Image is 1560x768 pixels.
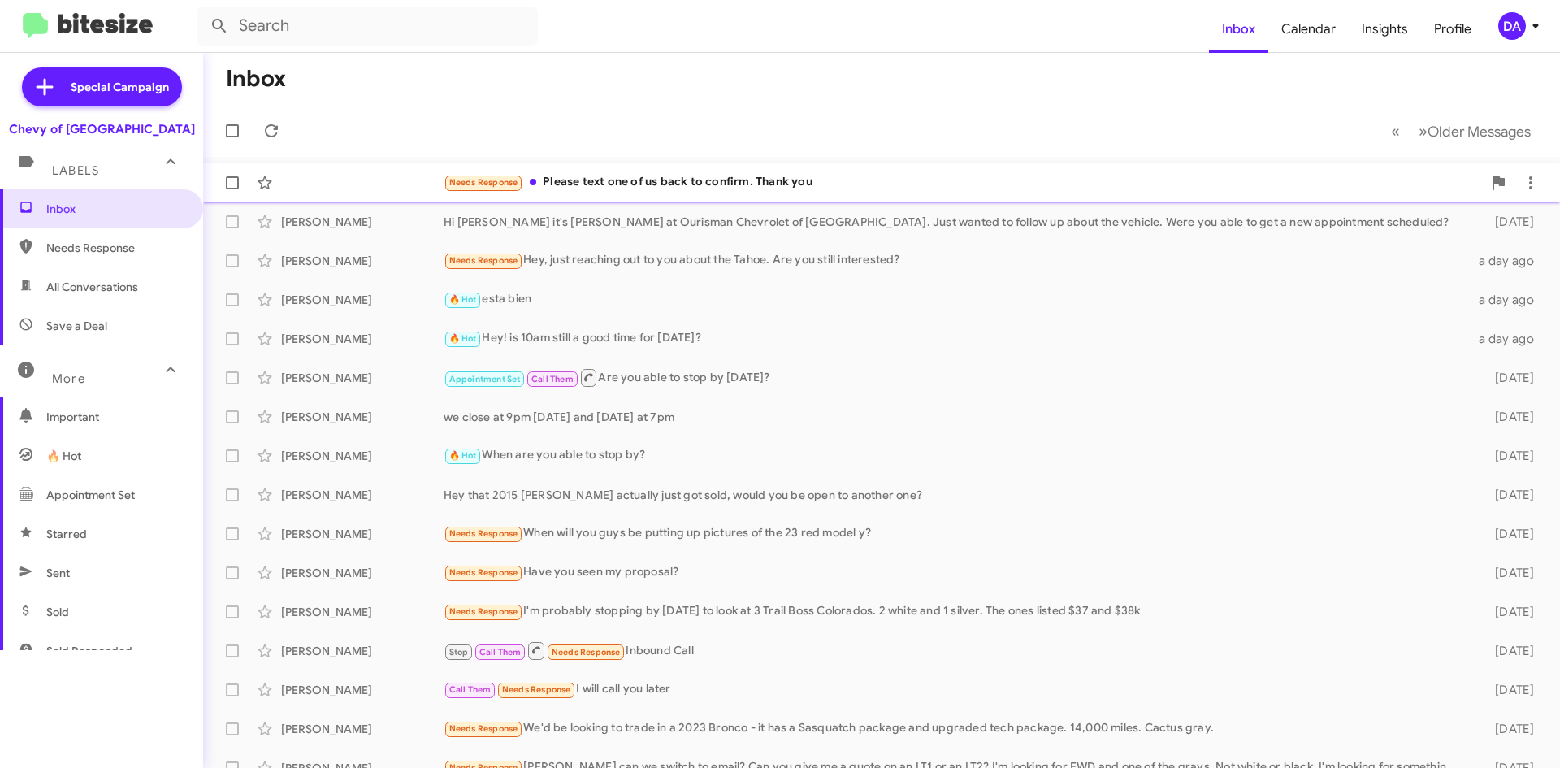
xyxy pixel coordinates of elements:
div: [PERSON_NAME] [281,214,444,230]
span: 🔥 Hot [449,450,477,461]
span: Special Campaign [71,79,169,95]
h1: Inbox [226,66,286,92]
div: [DATE] [1469,604,1547,620]
div: Inbound Call [444,640,1469,661]
div: [PERSON_NAME] [281,487,444,503]
span: Needs Response [449,723,518,734]
div: [DATE] [1469,370,1547,386]
button: Next [1409,115,1540,148]
span: Important [46,409,184,425]
a: Inbox [1209,6,1268,53]
span: « [1391,121,1400,141]
span: Needs Response [449,255,518,266]
span: Older Messages [1428,123,1531,141]
div: a day ago [1469,331,1547,347]
div: Hey that 2015 [PERSON_NAME] actually just got sold, would you be open to another one? [444,487,1469,503]
div: Please text one of us back to confirm. Thank you [444,173,1482,192]
div: [PERSON_NAME] [281,370,444,386]
span: Sold [46,604,69,620]
button: Previous [1381,115,1410,148]
div: We'd be looking to trade in a 2023 Bronco - it has a Sasquatch package and upgraded tech package.... [444,719,1469,738]
span: Sent [46,565,70,581]
span: Call Them [449,684,492,695]
div: esta bien [444,290,1469,309]
span: 🔥 Hot [46,448,81,464]
span: More [52,371,85,386]
span: Needs Response [449,567,518,578]
div: [PERSON_NAME] [281,721,444,737]
span: Call Them [531,374,574,384]
div: Hi [PERSON_NAME] it's [PERSON_NAME] at Ourisman Chevrolet of [GEOGRAPHIC_DATA]. Just wanted to fo... [444,214,1469,230]
div: Have you seen my proposal? [444,563,1469,582]
span: » [1419,121,1428,141]
a: Insights [1349,6,1421,53]
div: we close at 9pm [DATE] and [DATE] at 7pm [444,409,1469,425]
div: Are you able to stop by [DATE]? [444,367,1469,388]
div: When are you able to stop by? [444,446,1469,465]
span: Stop [449,647,469,657]
div: [PERSON_NAME] [281,292,444,308]
a: Special Campaign [22,67,182,106]
div: a day ago [1469,292,1547,308]
span: Needs Response [449,177,518,188]
span: Appointment Set [449,374,521,384]
div: [DATE] [1469,643,1547,659]
span: Inbox [46,201,184,217]
div: When will you guys be putting up pictures of the 23 red model y? [444,524,1469,543]
span: Needs Response [46,240,184,256]
a: Profile [1421,6,1484,53]
span: Needs Response [502,684,571,695]
div: DA [1498,12,1526,40]
div: [PERSON_NAME] [281,448,444,464]
div: [PERSON_NAME] [281,604,444,620]
div: [PERSON_NAME] [281,253,444,269]
div: [DATE] [1469,214,1547,230]
div: a day ago [1469,253,1547,269]
span: Appointment Set [46,487,135,503]
span: Sold Responded [46,643,132,659]
div: [PERSON_NAME] [281,682,444,698]
div: Hey! is 10am still a good time for [DATE]? [444,329,1469,348]
div: [PERSON_NAME] [281,331,444,347]
div: [PERSON_NAME] [281,643,444,659]
div: Hey, just reaching out to you about the Tahoe. Are you still interested? [444,251,1469,270]
input: Search [197,7,538,46]
span: 🔥 Hot [449,333,477,344]
div: [DATE] [1469,682,1547,698]
div: [DATE] [1469,526,1547,542]
div: [PERSON_NAME] [281,526,444,542]
button: DA [1484,12,1542,40]
div: [PERSON_NAME] [281,565,444,581]
span: All Conversations [46,279,138,295]
div: I will call you later [444,680,1469,699]
div: [DATE] [1469,409,1547,425]
span: Call Them [479,647,522,657]
div: [DATE] [1469,565,1547,581]
a: Calendar [1268,6,1349,53]
span: Needs Response [449,606,518,617]
span: Starred [46,526,87,542]
div: [PERSON_NAME] [281,409,444,425]
div: Chevy of [GEOGRAPHIC_DATA] [9,121,195,137]
span: Needs Response [552,647,621,657]
div: [DATE] [1469,448,1547,464]
span: Save a Deal [46,318,107,334]
div: [DATE] [1469,721,1547,737]
div: I'm probably stopping by [DATE] to look at 3 Trail Boss Colorados. 2 white and 1 silver. The ones... [444,602,1469,621]
nav: Page navigation example [1382,115,1540,148]
span: 🔥 Hot [449,294,477,305]
span: Needs Response [449,528,518,539]
div: [DATE] [1469,487,1547,503]
span: Labels [52,163,99,178]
